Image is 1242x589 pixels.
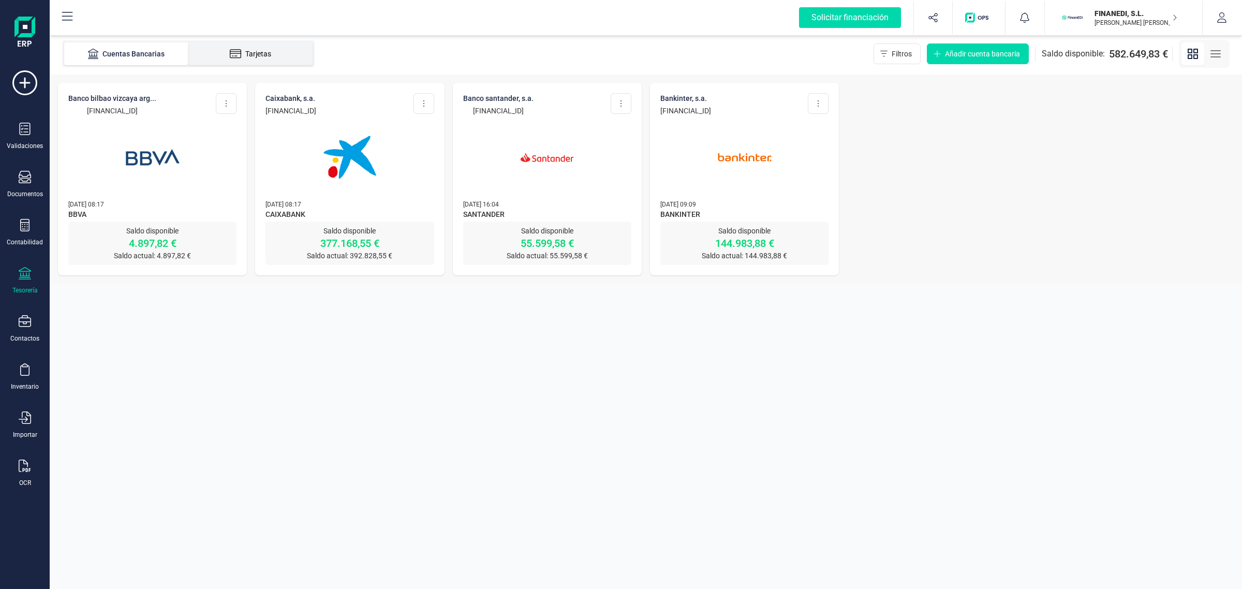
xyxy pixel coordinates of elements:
img: Logo Finanedi [14,17,35,50]
span: 582.649,83 € [1109,47,1168,61]
div: Solicitar financiación [799,7,901,28]
p: [FINANCIAL_ID] [68,106,156,116]
div: Inventario [11,382,39,391]
p: Saldo actual: 144.983,88 € [660,251,829,261]
button: Filtros [874,43,921,64]
p: 377.168,55 € [265,236,434,251]
img: FI [1061,6,1084,29]
img: Logo de OPS [965,12,993,23]
p: [FINANCIAL_ID] [660,106,711,116]
p: [FINANCIAL_ID] [463,106,534,116]
span: SANTANDER [463,209,631,222]
div: Tesorería [12,286,38,294]
div: Contactos [10,334,39,343]
span: Filtros [892,49,912,59]
p: Saldo actual: 4.897,82 € [68,251,236,261]
p: [PERSON_NAME] [PERSON_NAME] [1095,19,1177,27]
p: Saldo disponible [68,226,236,236]
button: FIFINANEDI, S.L.[PERSON_NAME] [PERSON_NAME] [1057,1,1190,34]
p: Saldo disponible [660,226,829,236]
div: Cuentas Bancarias [85,49,168,59]
span: CAIXABANK [265,209,434,222]
div: Importar [13,431,37,439]
span: Saldo disponible: [1042,48,1105,60]
span: [DATE] 08:17 [265,201,301,208]
p: CAIXABANK, S.A. [265,93,316,104]
p: 55.599,58 € [463,236,631,251]
p: BANCO SANTANDER, S.A. [463,93,534,104]
p: FINANEDI, S.L. [1095,8,1177,19]
p: 4.897,82 € [68,236,236,251]
button: Añadir cuenta bancaria [927,43,1029,64]
span: BBVA [68,209,236,222]
span: [DATE] 08:17 [68,201,104,208]
span: [DATE] 16:04 [463,201,499,208]
div: Tarjetas [209,49,292,59]
p: Saldo disponible [265,226,434,236]
p: [FINANCIAL_ID] [265,106,316,116]
div: Validaciones [7,142,43,150]
span: BANKINTER [660,209,829,222]
span: Añadir cuenta bancaria [945,49,1020,59]
span: [DATE] 09:09 [660,201,696,208]
div: Contabilidad [7,238,43,246]
p: 144.983,88 € [660,236,829,251]
button: Solicitar financiación [787,1,913,34]
div: Documentos [7,190,43,198]
p: Saldo actual: 55.599,58 € [463,251,631,261]
p: Saldo actual: 392.828,55 € [265,251,434,261]
p: BANKINTER, S.A. [660,93,711,104]
p: Saldo disponible [463,226,631,236]
button: Logo de OPS [959,1,999,34]
p: BANCO BILBAO VIZCAYA ARG... [68,93,156,104]
div: OCR [19,479,31,487]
